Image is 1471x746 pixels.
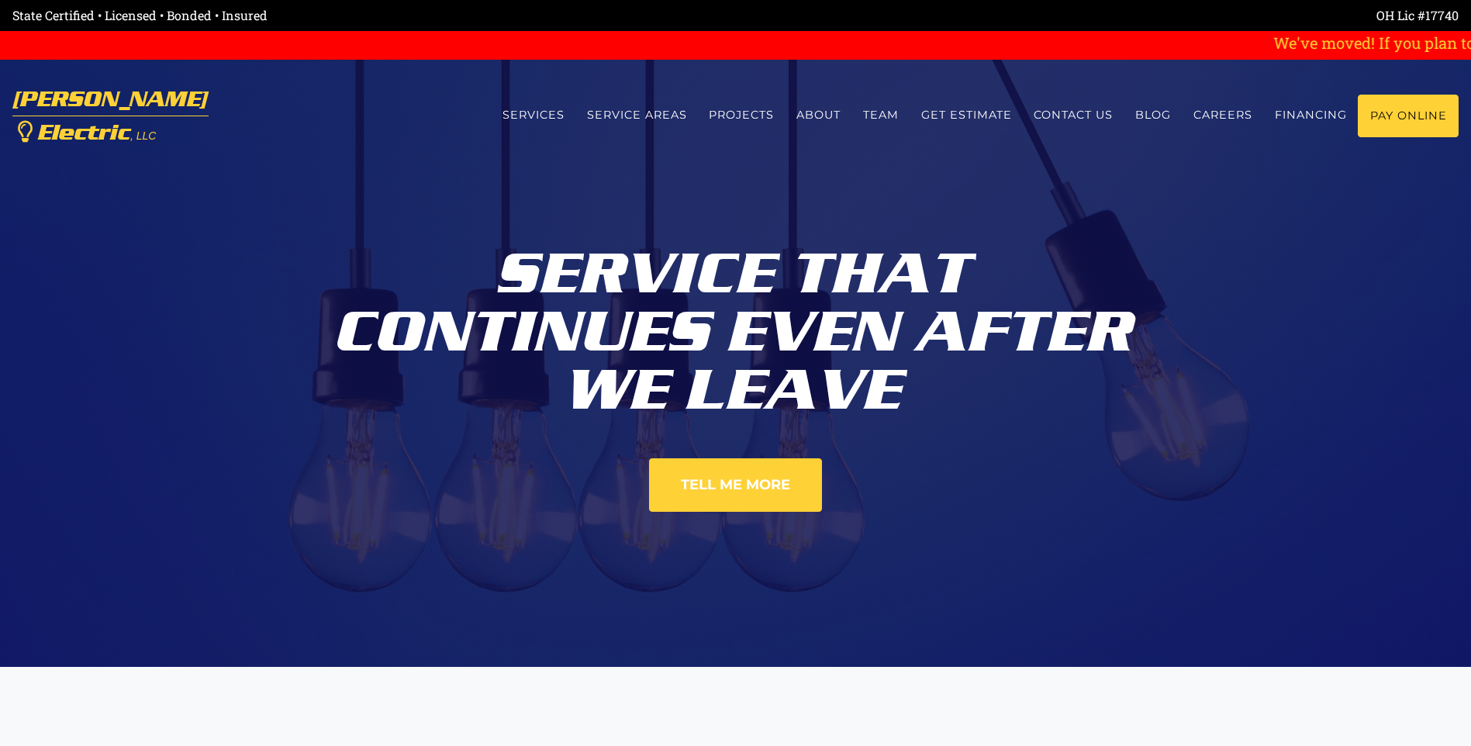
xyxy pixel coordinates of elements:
[1358,95,1459,137] a: Pay Online
[130,130,156,142] span: , LLC
[1263,95,1358,136] a: Financing
[12,79,209,153] a: [PERSON_NAME] Electric, LLC
[1124,95,1183,136] a: Blog
[306,233,1166,420] div: Service That Continues Even After We Leave
[575,95,698,136] a: Service Areas
[852,95,910,136] a: Team
[786,95,852,136] a: About
[1023,95,1124,136] a: Contact us
[736,6,1459,25] div: OH Lic #17740
[1183,95,1264,136] a: Careers
[12,6,736,25] div: State Certified • Licensed • Bonded • Insured
[649,458,822,512] a: Tell Me More
[491,95,575,136] a: Services
[910,95,1023,136] a: Get estimate
[698,95,786,136] a: Projects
